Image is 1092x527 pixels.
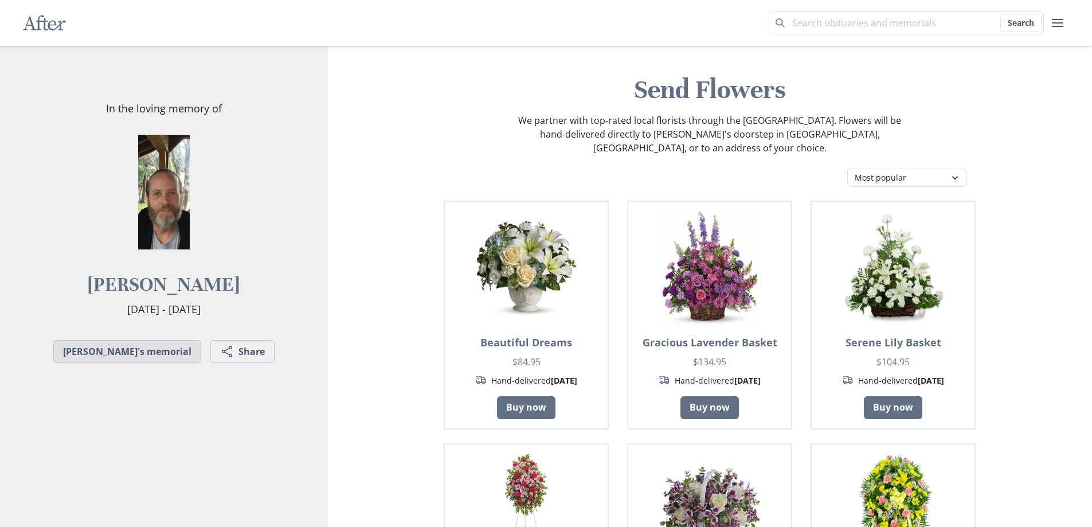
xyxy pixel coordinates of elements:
[88,272,240,297] h2: [PERSON_NAME]
[337,73,1083,107] h1: Send Flowers
[1000,14,1042,32] button: Search
[517,114,902,155] p: We partner with top-rated local florists through the [GEOGRAPHIC_DATA]. Flowers will be hand-deli...
[769,11,1044,34] input: Search term
[847,169,966,187] select: Category filter
[107,135,221,249] img: Steven
[497,396,555,419] a: Buy now
[680,396,739,419] a: Buy now
[864,396,922,419] a: Buy now
[106,101,222,116] p: In the loving memory of
[1046,11,1069,34] button: user menu
[127,302,201,316] span: [DATE] - [DATE]
[210,340,275,363] button: Share
[53,340,201,363] a: [PERSON_NAME]'s memorial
